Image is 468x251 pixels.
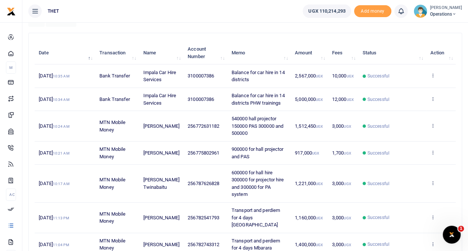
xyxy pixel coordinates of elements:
small: [PERSON_NAME] [430,5,462,11]
th: Name: activate to sort column ascending [139,41,184,64]
a: UGX 110,214,293 [303,4,351,18]
small: UGX [344,124,351,128]
span: Successful [367,123,389,130]
span: [PERSON_NAME] [143,242,179,247]
img: logo-small [7,7,16,16]
th: Status: activate to sort column ascending [358,41,426,64]
span: 1,160,000 [295,215,323,220]
span: MTN Mobile Money [99,146,125,159]
span: 5,000,000 [295,96,323,102]
span: Add money [354,5,391,18]
small: UGX [316,124,323,128]
small: UGX [344,243,351,247]
a: Add money [354,8,391,13]
th: Memo: activate to sort column ascending [227,41,291,64]
span: THET [45,8,62,15]
span: 256775802961 [188,150,219,156]
span: Impala Car Hire Services [143,70,176,83]
span: [DATE] [39,150,69,156]
small: UGX [346,74,353,78]
span: 3,000 [332,123,351,129]
img: profile-user [414,4,427,18]
small: UGX [316,216,323,220]
small: UGX [346,98,353,102]
iframe: Intercom live chat [443,226,461,244]
span: 3100007386 [188,73,214,79]
th: Transaction: activate to sort column ascending [95,41,139,64]
span: 1,221,000 [295,181,323,186]
span: 1,400,000 [295,242,323,247]
span: 3,000 [332,215,351,220]
span: 3100007386 [188,96,214,102]
small: 11:13 PM [53,216,69,220]
a: profile-user [PERSON_NAME] Operations [414,4,462,18]
span: 3,000 [332,181,351,186]
span: Operations [430,11,462,18]
small: UGX [344,182,351,186]
small: 11:04 PM [53,243,69,247]
small: UGX [344,216,351,220]
small: UGX [344,151,351,155]
span: 1,512,450 [295,123,323,129]
span: Balance for car hire in 14 districts [232,70,285,83]
span: 1,700 [332,150,351,156]
span: UGX 110,214,293 [308,7,346,15]
small: UGX [316,98,323,102]
span: MTN Mobile Money [99,211,125,224]
span: Successful [367,73,389,79]
span: 256787626828 [188,181,219,186]
span: [PERSON_NAME] [143,150,179,156]
small: 10:35 AM [53,74,70,78]
span: Transport and perdiem for 4 days Mbarara [232,238,280,251]
small: 10:17 AM [53,182,70,186]
span: Successful [367,180,389,187]
a: logo-small logo-large logo-large [7,8,16,14]
span: 2,567,000 [295,73,323,79]
small: 10:34 AM [53,98,70,102]
span: 256782743312 [188,242,219,247]
span: Bank Transfer [99,73,130,79]
span: Successful [367,214,389,221]
th: Amount: activate to sort column ascending [291,41,328,64]
small: 10:21 AM [53,151,70,155]
span: [DATE] [39,242,69,247]
small: UGX [312,151,319,155]
span: 917,000 [295,150,319,156]
small: UGX [316,74,323,78]
th: Account Number: activate to sort column ascending [184,41,227,64]
span: [PERSON_NAME] Twinabaitu [143,177,179,190]
span: Transport and perdiem for 4 days [GEOGRAPHIC_DATA] [232,207,280,228]
span: Successful [367,96,389,103]
span: Impala Car Hire Services [143,93,176,106]
span: 256772631182 [188,123,219,129]
span: 540000 hall projector 150000 PAS 300000 and 500000 [232,116,283,136]
span: MTN Mobile Money [99,177,125,190]
span: 600000 for hall hire 300000 for projector hire and 300000 for PA system [232,170,284,197]
span: 1 [458,226,464,232]
span: [DATE] [39,123,69,129]
span: Bank Transfer [99,96,130,102]
span: 12,000 [332,96,354,102]
span: [DATE] [39,215,69,220]
span: 900000 for hall projector and PAS [232,146,284,159]
th: Action: activate to sort column ascending [426,41,456,64]
small: UGX [316,243,323,247]
span: [DATE] [39,73,69,79]
span: [DATE] [39,181,69,186]
span: MTN Mobile Money [99,120,125,133]
span: [PERSON_NAME] [143,215,179,220]
span: Successful [367,241,389,248]
li: Ac [6,188,16,201]
small: UGX [316,182,323,186]
li: Toup your wallet [354,5,391,18]
li: M [6,61,16,74]
th: Date: activate to sort column descending [35,41,95,64]
span: [DATE] [39,96,69,102]
span: MTN Mobile Money [99,238,125,251]
span: 10,000 [332,73,354,79]
span: Successful [367,150,389,156]
span: 256782541793 [188,215,219,220]
small: 10:24 AM [53,124,70,128]
span: [PERSON_NAME] [143,123,179,129]
span: Balance for car hire in 14 districts PHW trainings [232,93,285,106]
